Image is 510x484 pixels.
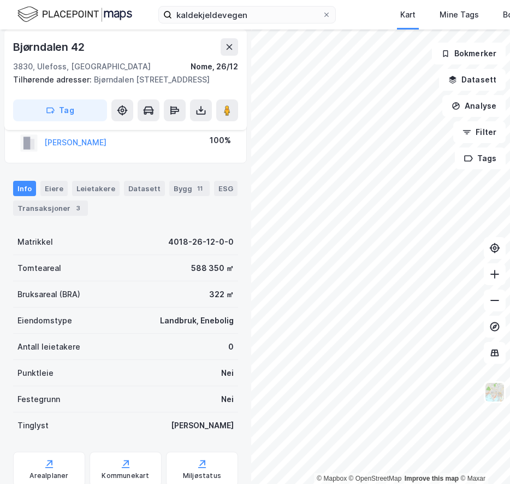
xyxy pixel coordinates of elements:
[172,7,322,23] input: Søk på adresse, matrikkel, gårdeiere, leietakere eller personer
[168,235,234,249] div: 4018-26-12-0-0
[228,340,234,353] div: 0
[405,475,459,482] a: Improve this map
[171,419,234,432] div: [PERSON_NAME]
[72,181,120,196] div: Leietakere
[13,200,88,216] div: Transaksjoner
[400,8,416,21] div: Kart
[17,393,60,406] div: Festegrunn
[17,340,80,353] div: Antall leietakere
[73,203,84,214] div: 3
[102,471,149,480] div: Kommunekart
[13,38,86,56] div: Bjørndalen 42
[17,314,72,327] div: Eiendomstype
[17,5,132,24] img: logo.f888ab2527a4732fd821a326f86c7f29.svg
[317,475,347,482] a: Mapbox
[221,367,234,380] div: Nei
[442,95,506,117] button: Analyse
[191,60,238,73] div: Nome, 26/12
[191,262,234,275] div: 588 350 ㎡
[214,181,238,196] div: ESG
[210,134,231,147] div: 100%
[13,75,94,84] span: Tilhørende adresser:
[13,181,36,196] div: Info
[209,288,234,301] div: 322 ㎡
[169,181,210,196] div: Bygg
[160,314,234,327] div: Landbruk, Enebolig
[17,288,80,301] div: Bruksareal (BRA)
[13,99,107,121] button: Tag
[432,43,506,64] button: Bokmerker
[29,471,68,480] div: Arealplaner
[40,181,68,196] div: Eiere
[455,432,510,484] iframe: Chat Widget
[17,419,49,432] div: Tinglyst
[17,367,54,380] div: Punktleie
[349,475,402,482] a: OpenStreetMap
[17,262,61,275] div: Tomteareal
[13,73,229,86] div: Bjørndalen [STREET_ADDRESS]
[221,393,234,406] div: Nei
[484,382,505,403] img: Z
[455,432,510,484] div: Kontrollprogram for chat
[13,60,151,73] div: 3830, Ulefoss, [GEOGRAPHIC_DATA]
[194,183,205,194] div: 11
[440,8,479,21] div: Mine Tags
[455,147,506,169] button: Tags
[453,121,506,143] button: Filter
[439,69,506,91] button: Datasett
[183,471,221,480] div: Miljøstatus
[17,235,53,249] div: Matrikkel
[124,181,165,196] div: Datasett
